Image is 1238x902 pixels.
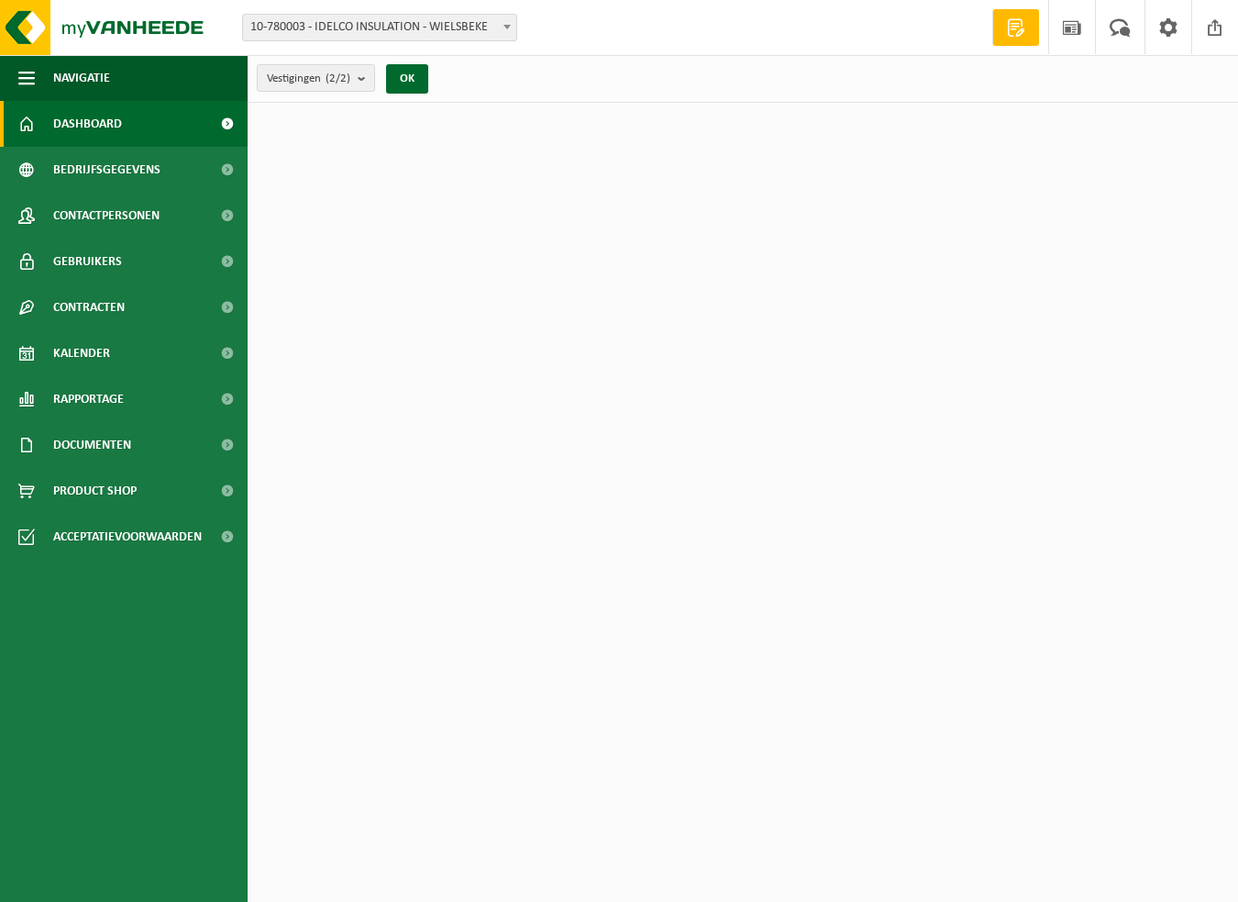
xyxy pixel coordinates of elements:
span: Dashboard [53,101,122,147]
span: Acceptatievoorwaarden [53,514,202,560]
button: OK [386,64,428,94]
span: Documenten [53,422,131,468]
span: 10-780003 - IDELCO INSULATION - WIELSBEKE [243,15,516,40]
span: 10-780003 - IDELCO INSULATION - WIELSBEKE [242,14,517,41]
span: Product Shop [53,468,137,514]
span: Rapportage [53,376,124,422]
span: Kalender [53,330,110,376]
span: Navigatie [53,55,110,101]
span: Contracten [53,284,125,330]
button: Vestigingen(2/2) [257,64,375,92]
span: Bedrijfsgegevens [53,147,160,193]
span: Vestigingen [267,65,350,93]
count: (2/2) [326,72,350,84]
span: Gebruikers [53,239,122,284]
span: Contactpersonen [53,193,160,239]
